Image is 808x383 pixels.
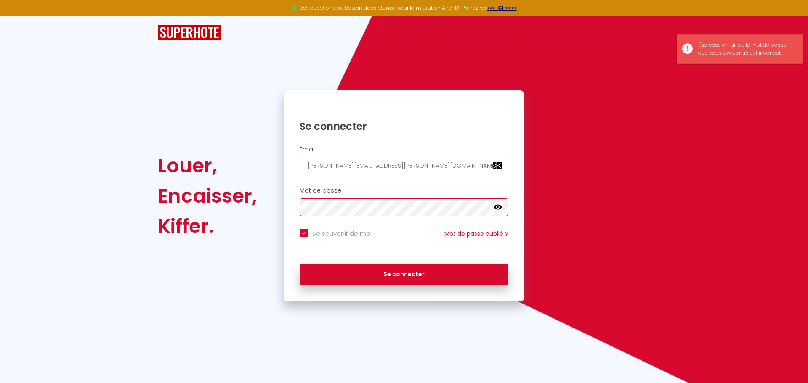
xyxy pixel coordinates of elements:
[300,157,508,174] input: Ton Email
[158,25,221,40] img: SuperHote logo
[300,187,508,194] h2: Mot de passe
[300,120,508,133] h1: Se connecter
[158,211,257,241] div: Kiffer.
[444,230,508,238] a: Mot de passe oublié ?
[300,264,508,285] button: Se connecter
[487,4,517,11] a: >>> ICI <<<<
[698,41,794,57] div: L'adresse email ou le mot de passe que vous avez entré est incorrect
[158,181,257,211] div: Encaisser,
[300,146,508,153] h2: Email
[158,151,257,181] div: Louer,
